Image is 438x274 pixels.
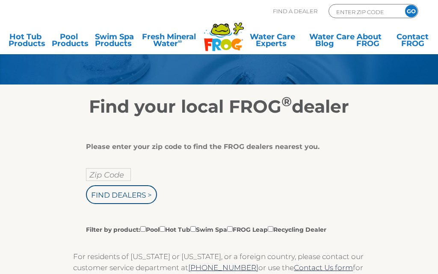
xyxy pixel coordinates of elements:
a: AboutFROG [352,33,386,50]
input: Filter by product:PoolHot TubSwim SpaFROG LeapRecycling Dealer [140,227,146,232]
a: ContactFROG [396,33,429,50]
sup: ∞ [178,38,182,44]
sup: ® [281,94,292,110]
p: Find A Dealer [273,4,317,18]
input: Zip Code Form [335,7,393,17]
input: Filter by product:PoolHot TubSwim SpaFROG LeapRecycling Dealer [227,227,233,232]
a: Contact Us form [294,264,353,272]
input: GO [405,5,417,17]
input: Filter by product:PoolHot TubSwim SpaFROG LeapRecycling Dealer [268,227,273,232]
div: Please enter your zip code to find the FROG dealers nearest you. [86,143,345,152]
input: Find Dealers > [86,186,157,204]
input: Filter by product:PoolHot TubSwim SpaFROG LeapRecycling Dealer [160,227,165,232]
a: Fresh MineralWater∞ [139,33,199,50]
a: Water CareBlog [309,33,343,50]
h2: Find your local FROG dealer [0,96,438,117]
label: Filter by product: Pool Hot Tub Swim Spa FROG Leap Recycling Dealer [86,225,326,234]
a: Hot TubProducts [9,33,42,50]
a: Swim SpaProducts [95,33,129,50]
a: [PHONE_NUMBER] [188,264,258,272]
a: Water CareExperts [245,33,299,50]
a: PoolProducts [52,33,86,50]
input: Filter by product:PoolHot TubSwim SpaFROG LeapRecycling Dealer [190,227,196,232]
